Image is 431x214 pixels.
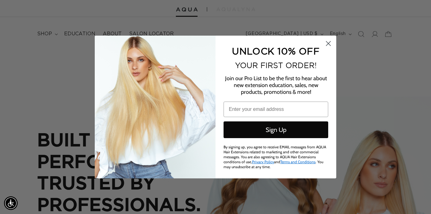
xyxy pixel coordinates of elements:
button: Sign Up [224,121,328,138]
span: By signing up, you agree to receive EMAIL messages from AQUA Hair Extensions related to marketing... [224,145,326,169]
span: UNLOCK 10% OFF [232,46,320,56]
img: daab8b0d-f573-4e8c-a4d0-05ad8d765127.png [95,36,215,178]
span: YOUR FIRST ORDER! [235,61,317,70]
input: Enter your email address [224,102,328,117]
a: Privacy Policy [252,159,274,164]
span: Join our Pro List to be the first to hear about new extension education, sales, new products, pro... [225,75,327,95]
a: Terms and Conditions [280,159,316,164]
button: Close dialog [323,38,334,49]
div: Accessibility Menu [4,196,18,210]
iframe: Chat Widget [400,184,431,214]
